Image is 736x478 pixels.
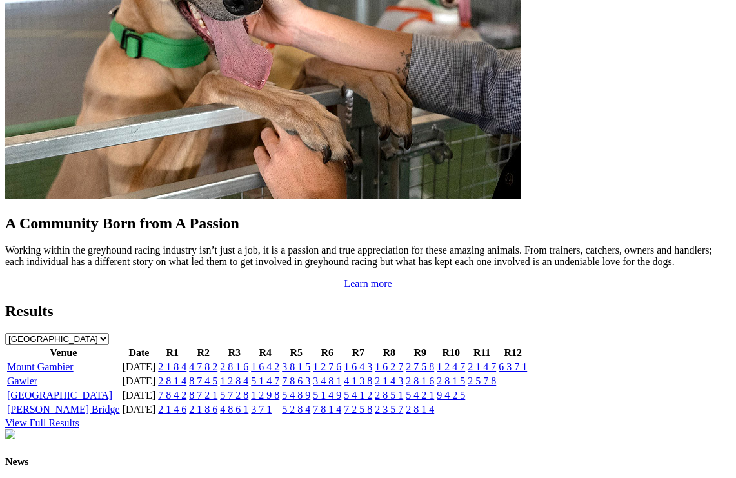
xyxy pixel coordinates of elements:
[251,390,279,401] a: 1 2 9 8
[7,390,112,401] a: [GEOGRAPHIC_DATA]
[436,346,466,359] th: R10
[220,375,248,386] a: 1 2 8 4
[313,390,341,401] a: 5 1 4 9
[7,404,120,415] a: [PERSON_NAME] Bridge
[7,361,74,372] a: Mount Gambier
[406,375,434,386] a: 2 8 1 6
[158,390,186,401] a: 7 8 4 2
[468,375,496,386] a: 2 5 7 8
[5,417,79,428] a: View Full Results
[158,361,186,372] a: 2 1 8 4
[312,346,342,359] th: R6
[406,361,434,372] a: 2 7 5 8
[344,361,372,372] a: 1 6 4 3
[220,390,248,401] a: 5 7 2 8
[158,404,186,415] a: 2 1 4 6
[467,346,497,359] th: R11
[282,361,310,372] a: 3 8 1 5
[122,361,157,373] td: [DATE]
[375,390,403,401] a: 2 8 5 1
[251,361,279,372] a: 1 6 4 2
[281,346,311,359] th: R5
[405,346,435,359] th: R9
[188,346,218,359] th: R2
[313,361,341,372] a: 1 2 7 6
[251,375,279,386] a: 5 1 4 7
[189,361,217,372] a: 4 7 8 2
[437,361,465,372] a: 1 2 4 7
[313,404,341,415] a: 7 8 1 4
[122,346,157,359] th: Date
[313,375,341,386] a: 3 4 8 1
[344,278,392,289] a: Learn more
[375,404,403,415] a: 2 3 5 7
[5,215,731,232] h2: A Community Born from A Passion
[122,403,157,416] td: [DATE]
[437,390,465,401] a: 9 4 2 5
[375,361,403,372] a: 1 6 2 7
[437,375,465,386] a: 2 8 1 5
[468,361,496,372] a: 2 1 4 7
[282,404,310,415] a: 5 2 8 4
[7,375,37,386] a: Gawler
[6,346,121,359] th: Venue
[189,404,217,415] a: 2 1 8 6
[5,429,15,439] img: chasers_homepage.jpg
[344,390,372,401] a: 5 4 1 2
[282,375,310,386] a: 7 8 6 3
[189,390,217,401] a: 8 7 2 1
[343,346,373,359] th: R7
[375,375,403,386] a: 2 1 4 3
[344,404,372,415] a: 7 2 5 8
[498,346,528,359] th: R12
[189,375,217,386] a: 8 7 4 5
[344,375,372,386] a: 4 1 3 8
[374,346,404,359] th: R8
[251,404,272,415] a: 3 7 1
[220,404,248,415] a: 4 8 6 1
[5,303,731,320] h2: Results
[282,390,310,401] a: 5 4 8 9
[406,404,434,415] a: 2 8 1 4
[158,375,186,386] a: 2 8 1 4
[122,389,157,402] td: [DATE]
[406,390,434,401] a: 5 4 2 1
[5,244,731,268] p: Working within the greyhound racing industry isn’t just a job, it is a passion and true appreciat...
[157,346,187,359] th: R1
[220,361,248,372] a: 2 8 1 6
[219,346,249,359] th: R3
[250,346,280,359] th: R4
[122,375,157,388] td: [DATE]
[499,361,527,372] a: 6 3 7 1
[5,456,731,468] h4: News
